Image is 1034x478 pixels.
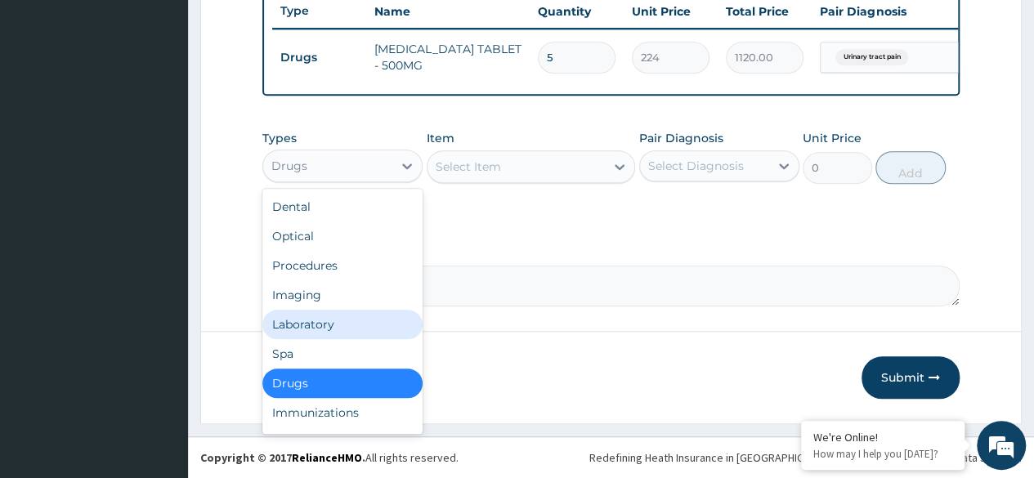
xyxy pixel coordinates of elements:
div: Others [262,427,423,457]
textarea: Type your message and hit 'Enter' [8,310,311,368]
label: Pair Diagnosis [639,130,723,146]
label: Types [262,132,297,145]
strong: Copyright © 2017 . [200,450,365,465]
button: Add [875,151,945,184]
td: Drugs [272,42,366,73]
footer: All rights reserved. [188,436,1034,478]
label: Comment [262,243,960,257]
div: Drugs [271,158,307,174]
div: Select Diagnosis [648,158,744,174]
div: Imaging [262,280,423,310]
div: Laboratory [262,310,423,339]
span: We're online! [95,138,226,303]
div: Immunizations [262,398,423,427]
span: Urinary tract pain [835,49,908,65]
div: Select Item [436,159,501,175]
div: Chat with us now [85,92,275,113]
div: We're Online! [813,430,952,444]
div: Dental [262,192,423,221]
div: Spa [262,339,423,369]
label: Item [427,130,454,146]
div: Drugs [262,369,423,398]
a: RelianceHMO [292,450,362,465]
div: Optical [262,221,423,251]
div: Minimize live chat window [268,8,307,47]
div: Procedures [262,251,423,280]
td: [MEDICAL_DATA] TABLET - 500MG [366,33,530,82]
button: Submit [862,356,960,399]
p: How may I help you today? [813,447,952,461]
img: d_794563401_company_1708531726252_794563401 [30,82,66,123]
div: Redefining Heath Insurance in [GEOGRAPHIC_DATA] using Telemedicine and Data Science! [589,449,1022,466]
label: Unit Price [803,130,862,146]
